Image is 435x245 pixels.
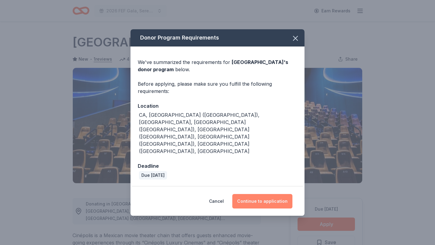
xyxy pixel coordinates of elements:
button: Continue to application [232,194,292,208]
button: Cancel [209,194,224,208]
div: CA, [GEOGRAPHIC_DATA] ([GEOGRAPHIC_DATA]), [GEOGRAPHIC_DATA], [GEOGRAPHIC_DATA] ([GEOGRAPHIC_DATA... [139,111,297,155]
div: We've summarized the requirements for below. [138,59,297,73]
div: Deadline [138,162,297,170]
div: Due [DATE] [139,171,167,180]
div: Donor Program Requirements [130,29,304,46]
div: Location [138,102,297,110]
div: Before applying, please make sure you fulfill the following requirements: [138,80,297,95]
